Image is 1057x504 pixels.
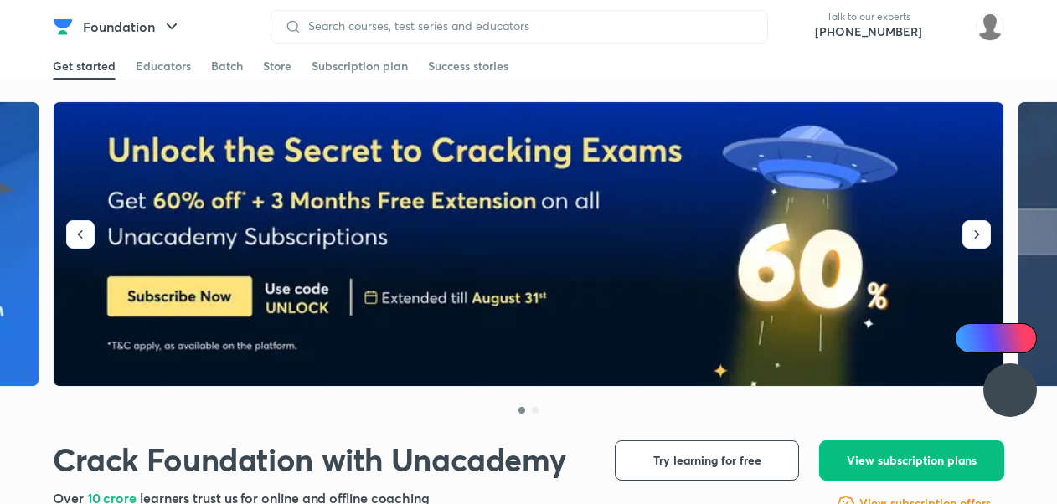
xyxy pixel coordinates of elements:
img: call-us [781,10,815,44]
a: Get started [53,53,116,80]
img: Saarush Gupta [976,13,1004,41]
img: avatar [936,13,962,40]
div: Get started [53,58,116,75]
div: Store [263,58,291,75]
button: Foundation [73,10,192,44]
div: Educators [136,58,191,75]
a: Store [263,53,291,80]
span: Try learning for free [653,452,761,469]
span: Ai Doubts [982,332,1027,345]
a: Success stories [428,53,508,80]
a: Educators [136,53,191,80]
a: Ai Doubts [955,323,1037,353]
a: [PHONE_NUMBER] [815,23,922,40]
img: Icon [965,332,978,345]
div: Subscription plan [312,58,408,75]
button: Try learning for free [615,440,799,481]
div: Batch [211,58,243,75]
a: Batch [211,53,243,80]
a: Subscription plan [312,53,408,80]
span: View subscription plans [847,452,977,469]
img: Company Logo [53,17,73,37]
img: ttu [1000,380,1020,400]
h1: Crack Foundation with Unacademy [53,440,565,478]
p: Talk to our experts [815,10,922,23]
div: Success stories [428,58,508,75]
input: Search courses, test series and educators [302,19,754,33]
button: View subscription plans [819,440,1004,481]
